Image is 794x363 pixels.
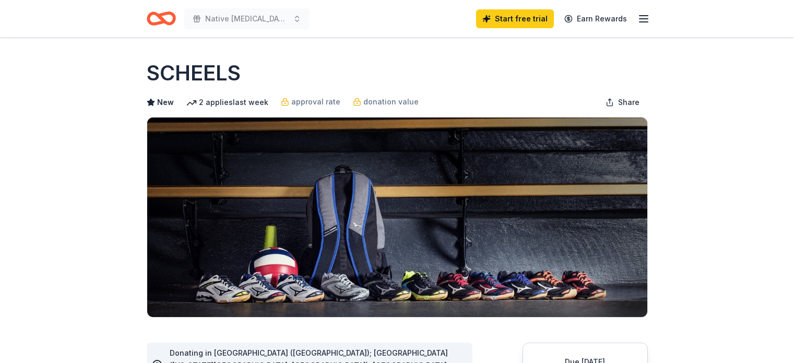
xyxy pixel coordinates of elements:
div: 2 applies last week [186,96,268,109]
a: approval rate [281,96,340,108]
button: Native [MEDICAL_DATA] Conference [184,8,310,29]
a: Start free trial [476,9,554,28]
span: Native [MEDICAL_DATA] Conference [205,13,289,25]
span: New [157,96,174,109]
a: Home [147,6,176,31]
span: Share [618,96,639,109]
span: approval rate [291,96,340,108]
a: Earn Rewards [558,9,633,28]
a: donation value [353,96,419,108]
h1: SCHEELS [147,58,241,88]
button: Share [597,92,648,113]
span: donation value [363,96,419,108]
img: Image for SCHEELS [147,118,647,317]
